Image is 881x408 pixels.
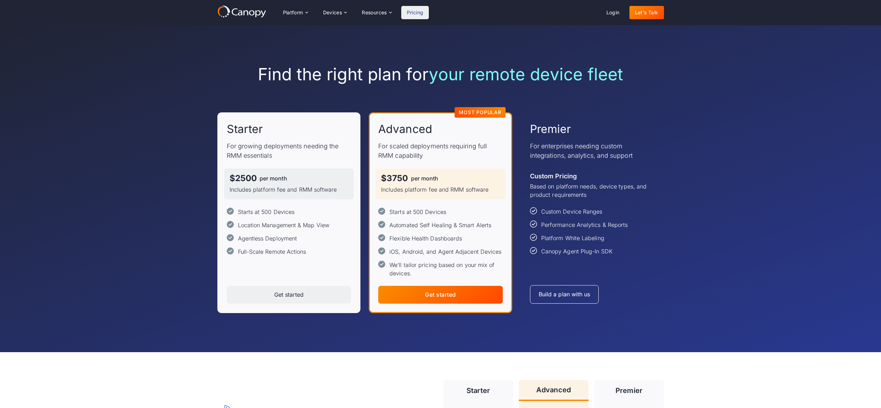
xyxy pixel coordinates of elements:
[530,285,599,304] a: Build a plan with us
[238,247,306,256] div: Full-Scale Remote Actions
[378,122,432,136] h2: Advanced
[541,234,604,242] div: Platform White Labeling
[238,208,295,216] div: Starts at 500 Devices
[629,6,664,19] a: Let's Talk
[411,176,439,181] div: per month
[530,171,577,181] div: Custom Pricing
[227,122,263,136] h2: Starter
[541,247,612,255] div: Canopy Agent Plug-In SDK
[378,141,503,160] p: For scaled deployments requiring full RMM capability
[389,234,462,243] div: Flexible Health Dashboards
[425,291,456,298] div: Get started
[389,261,503,277] div: We’ll tailor pricing based on your mix of devices.
[389,247,501,256] div: iOS, Android, and Agent Adjacent Devices
[536,386,571,393] div: Advanced
[541,207,603,216] div: Custom Device Ranges
[389,208,446,216] div: Starts at 500 Devices
[530,122,571,136] h2: Premier
[466,387,490,394] div: Starter
[530,141,655,160] p: For enterprises needing custom integrations, analytics, and support
[429,64,623,84] span: your remote device fleet
[230,174,257,183] div: $2500
[539,291,590,298] div: Build a plan with us
[274,291,304,298] div: Get started
[389,221,491,229] div: Automated Self Healing & Smart Alerts
[378,286,503,304] a: Get started
[530,182,655,199] p: Based on platform needs, device types, and product requirements
[615,387,642,394] div: Premier
[323,10,342,15] div: Devices
[459,110,501,115] div: Most Popular
[381,174,408,183] div: $3750
[238,221,329,229] div: Location Management & Map View
[260,176,287,181] div: per month
[362,10,387,15] div: Resources
[217,64,664,84] h1: Find the right plan for
[283,10,303,15] div: Platform
[238,234,297,243] div: Agentless Deployment
[227,141,351,160] p: For growing deployments needing the RMM essentials
[401,6,429,19] a: Pricing
[230,185,349,194] p: Includes platform fee and RMM software
[227,286,351,304] a: Get started
[541,221,628,229] div: Performance Analytics & Reports
[601,6,625,19] a: Login
[381,185,500,194] p: Includes platform fee and RMM software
